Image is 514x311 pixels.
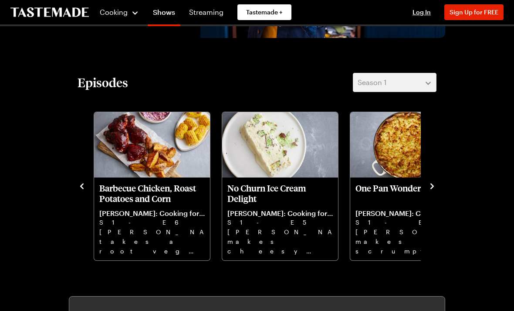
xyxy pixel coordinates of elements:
div: 4 / 7 [349,109,477,261]
a: One Pan Wonders [355,183,461,255]
button: Cooking [99,2,139,23]
button: Sign Up for FREE [444,4,504,20]
a: No Churn Ice Cream Delight [227,183,333,255]
button: navigate to previous item [78,180,86,191]
img: Barbecue Chicken, Roast Potatoes and Corn [94,112,210,178]
p: [PERSON_NAME]: Cooking for Less [99,209,205,218]
p: [PERSON_NAME] makes cheesy gnocchi and easy ice cream. [227,227,333,255]
span: Log In [413,8,431,16]
p: [PERSON_NAME] takes a root veg to another level and turns things upside down with a pineapple cake. [99,227,205,255]
p: One Pan Wonders [355,183,461,204]
p: [PERSON_NAME] makes a scrumptious fish pie, creamy cauliflower cheese spaghetti and minestrone soup. [355,227,461,255]
p: S1 - E4 [355,218,461,227]
p: [PERSON_NAME]: Cooking for Less [355,209,461,218]
a: Barbecue Chicken, Roast Potatoes and Corn [99,183,205,255]
div: 3 / 7 [221,109,349,261]
span: Sign Up for FREE [450,8,498,16]
div: One Pan Wonders [350,112,466,260]
a: Tastemade + [237,4,291,20]
div: No Churn Ice Cream Delight [222,112,338,260]
button: navigate to next item [428,180,436,191]
a: To Tastemade Home Page [10,7,89,17]
div: 2 / 7 [93,109,221,261]
p: Barbecue Chicken, Roast Potatoes and Corn [99,183,205,204]
span: Cooking [100,8,128,16]
img: One Pan Wonders [350,112,466,178]
button: Season 1 [353,73,436,92]
span: Tastemade + [246,8,283,17]
p: No Churn Ice Cream Delight [227,183,333,204]
p: S1 - E6 [99,218,205,227]
p: [PERSON_NAME]: Cooking for Less [227,209,333,218]
img: No Churn Ice Cream Delight [222,112,338,178]
p: S1 - E5 [227,218,333,227]
button: Log In [404,8,439,17]
h2: Episodes [78,75,128,90]
span: Season 1 [358,77,386,88]
div: Barbecue Chicken, Roast Potatoes and Corn [94,112,210,260]
a: Shows [148,2,180,26]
